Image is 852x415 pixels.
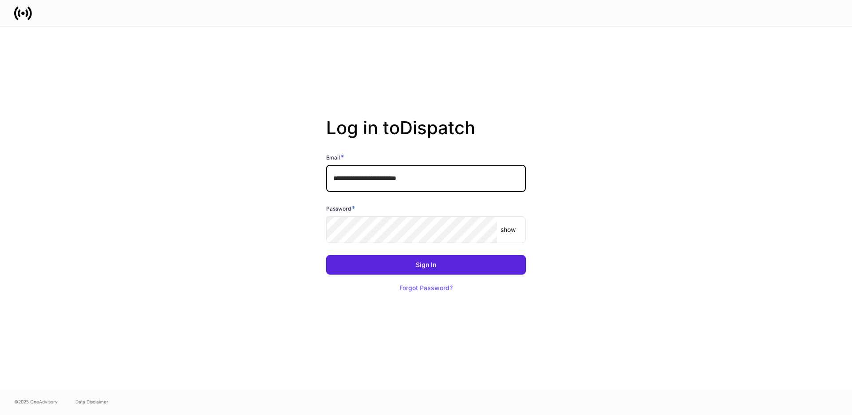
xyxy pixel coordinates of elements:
h6: Password [326,204,355,213]
a: Data Disclaimer [75,398,108,405]
button: Forgot Password? [388,278,464,298]
div: Sign In [416,262,436,268]
h6: Email [326,153,344,162]
h2: Log in to Dispatch [326,117,526,153]
div: Forgot Password? [399,285,453,291]
button: Sign In [326,255,526,275]
p: show [501,225,516,234]
span: © 2025 OneAdvisory [14,398,58,405]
